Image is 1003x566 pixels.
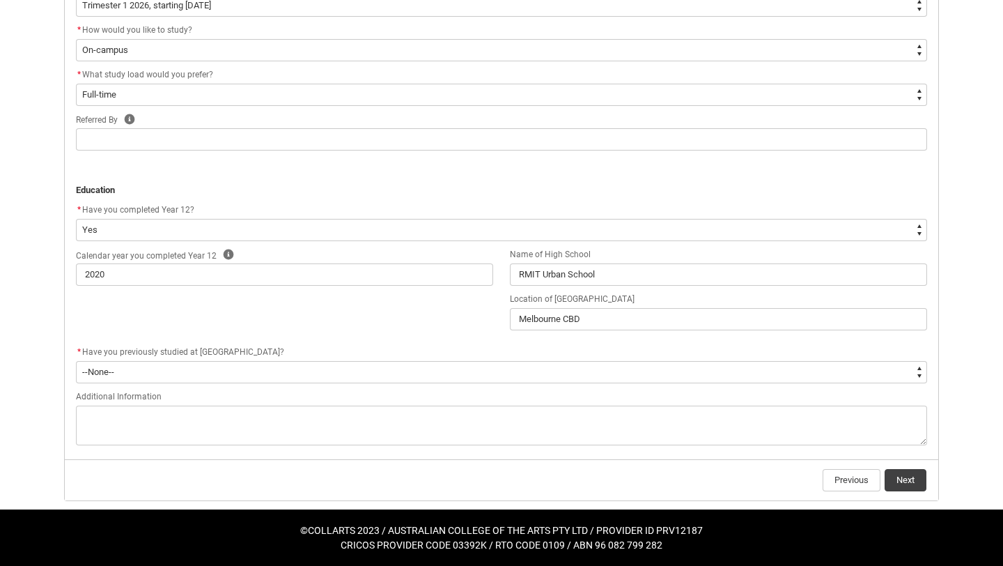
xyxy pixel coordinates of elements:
[76,185,115,195] strong: Education
[76,251,217,261] span: Calendar year you completed Year 12
[82,205,194,215] span: Have you completed Year 12?
[82,70,213,79] span: What study load would you prefer?
[77,25,81,35] abbr: required
[77,347,81,357] abbr: required
[885,469,926,491] button: Next
[510,294,635,304] span: Location of [GEOGRAPHIC_DATA]
[510,250,591,259] span: Name of High School
[76,115,118,125] span: Referred By
[77,70,81,79] abbr: required
[82,347,284,357] span: Have you previously studied at [GEOGRAPHIC_DATA]?
[77,205,81,215] abbr: required
[82,25,192,35] span: How would you like to study?
[823,469,880,491] button: Previous
[76,392,162,401] span: Additional Information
